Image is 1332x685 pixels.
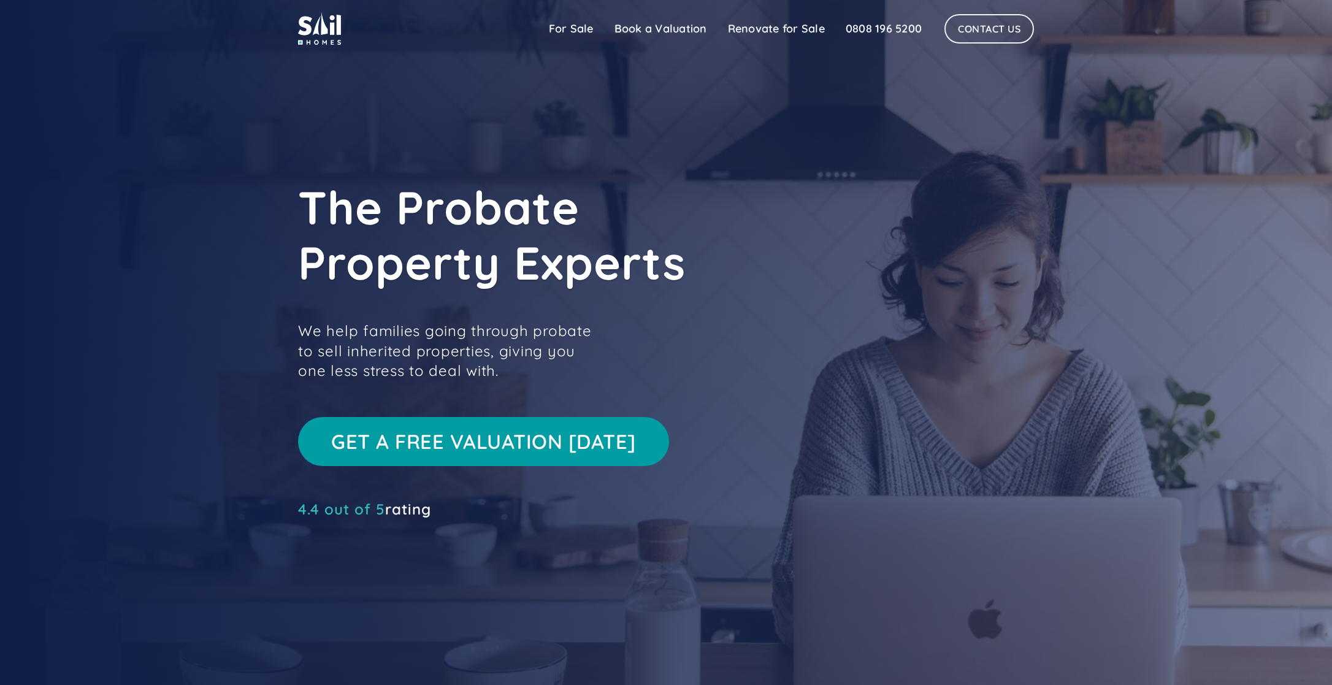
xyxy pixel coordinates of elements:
a: 4.4 out of 5rating [298,503,431,515]
a: 0808 196 5200 [835,17,932,41]
a: Contact Us [944,14,1034,44]
img: sail home logo [298,12,341,45]
a: Renovate for Sale [718,17,835,41]
div: rating [298,503,431,515]
p: We help families going through probate to sell inherited properties, giving you one less stress t... [298,321,605,380]
h1: The Probate Property Experts [298,180,850,290]
a: Book a Valuation [604,17,718,41]
a: Get a free valuation [DATE] [298,417,669,465]
span: 4.4 out of 5 [298,500,385,518]
a: For Sale [538,17,604,41]
iframe: Customer reviews powered by Trustpilot [298,521,482,536]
